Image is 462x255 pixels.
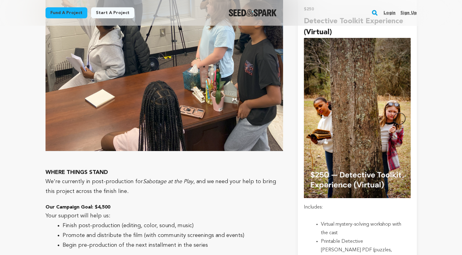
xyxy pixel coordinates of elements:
[45,7,87,18] a: Fund a project
[45,204,283,211] h4: Our Campaign Goal: $4,500
[229,9,277,17] a: Seed&Spark Homepage
[91,7,134,18] a: Start a project
[45,211,283,221] p: Your support will help us:
[63,231,276,240] li: Promote and distribute the film (with community screenings and events)
[45,168,283,177] h3: WHERE THINGS STAND
[304,38,410,198] img: incentive
[63,221,276,231] li: Finish post-production (editing, color, sound, music)
[63,240,276,250] li: Begin pre-production of the next installment in the series
[45,177,283,196] p: We’re currently in post-production for , and we need your help to bring this project across the f...
[400,8,417,18] a: Sign up
[384,8,395,18] a: Login
[321,220,403,237] li: Virtual mystery-solving workshop with the cast
[304,203,410,212] p: Includes:
[304,16,410,38] h4: Detective Toolkit Experience (Virtual)
[143,179,193,184] em: Sabotage at the Play
[229,9,277,17] img: Seed&Spark Logo Dark Mode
